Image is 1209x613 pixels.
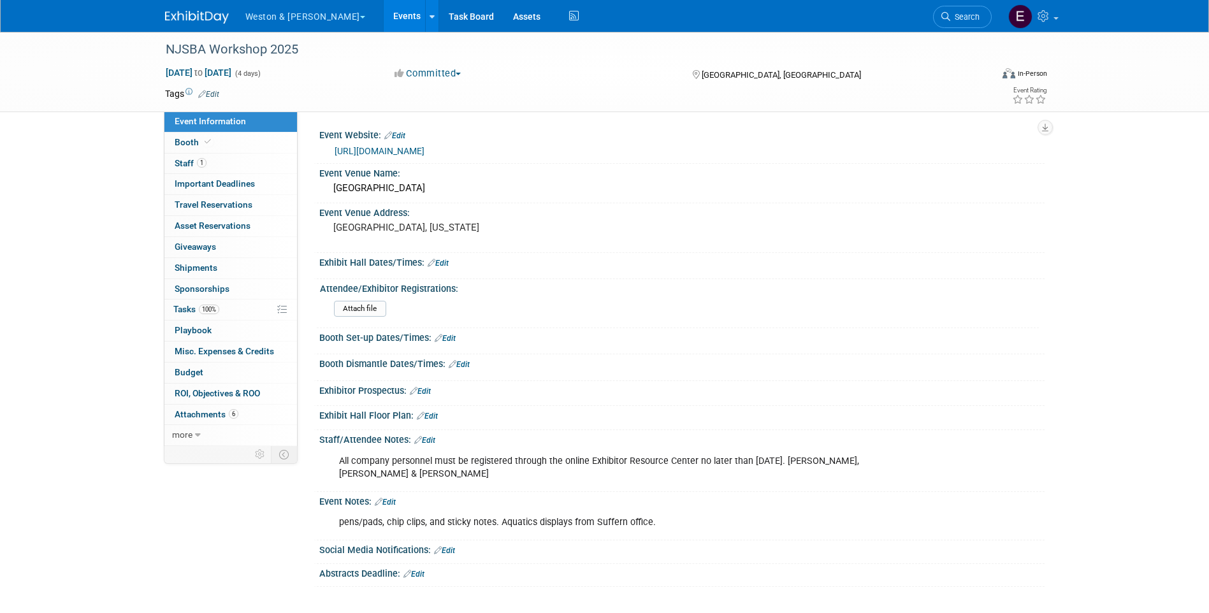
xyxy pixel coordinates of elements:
[164,342,297,362] a: Misc. Expenses & Credits
[175,178,255,189] span: Important Deadlines
[320,279,1039,295] div: Attendee/Exhibitor Registrations:
[164,279,297,299] a: Sponsorships
[175,409,238,419] span: Attachments
[164,321,297,341] a: Playbook
[410,387,431,396] a: Edit
[164,299,297,320] a: Tasks100%
[319,406,1045,422] div: Exhibit Hall Floor Plan:
[175,116,246,126] span: Event Information
[164,174,297,194] a: Important Deadlines
[330,510,904,535] div: pens/pads, chip clips, and sticky notes. Aquatics displays from Suffern office.
[164,384,297,404] a: ROI, Objectives & ROO
[173,304,219,314] span: Tasks
[1012,87,1046,94] div: Event Rating
[164,258,297,278] a: Shipments
[330,449,904,487] div: All company personnel must be registered through the online Exhibitor Resource Center no later th...
[175,284,229,294] span: Sponsorships
[164,237,297,257] a: Giveaways
[175,220,250,231] span: Asset Reservations
[165,67,232,78] span: [DATE] [DATE]
[165,87,219,100] td: Tags
[403,570,424,579] a: Edit
[950,12,980,22] span: Search
[234,69,261,78] span: (4 days)
[428,259,449,268] a: Edit
[175,325,212,335] span: Playbook
[229,409,238,419] span: 6
[449,360,470,369] a: Edit
[390,67,466,80] button: Committed
[434,546,455,555] a: Edit
[164,425,297,445] a: more
[319,354,1045,371] div: Booth Dismantle Dates/Times:
[333,222,607,233] pre: [GEOGRAPHIC_DATA], [US_STATE]
[335,146,424,156] a: [URL][DOMAIN_NAME]
[249,446,271,463] td: Personalize Event Tab Strip
[933,6,992,28] a: Search
[205,138,211,145] i: Booth reservation complete
[435,334,456,343] a: Edit
[164,112,297,132] a: Event Information
[1017,69,1047,78] div: In-Person
[319,126,1045,142] div: Event Website:
[329,178,1035,198] div: [GEOGRAPHIC_DATA]
[319,203,1045,219] div: Event Venue Address:
[175,367,203,377] span: Budget
[319,164,1045,180] div: Event Venue Name:
[161,38,973,61] div: NJSBA Workshop 2025
[319,492,1045,508] div: Event Notes:
[175,346,274,356] span: Misc. Expenses & Credits
[1003,68,1015,78] img: Format-Inperson.png
[384,131,405,140] a: Edit
[375,498,396,507] a: Edit
[175,263,217,273] span: Shipments
[319,564,1045,581] div: Abstracts Deadline:
[165,11,229,24] img: ExhibitDay
[175,242,216,252] span: Giveaways
[175,158,206,168] span: Staff
[417,412,438,421] a: Edit
[319,328,1045,345] div: Booth Set-up Dates/Times:
[197,158,206,168] span: 1
[175,388,260,398] span: ROI, Objectives & ROO
[414,436,435,445] a: Edit
[916,66,1048,85] div: Event Format
[164,363,297,383] a: Budget
[319,381,1045,398] div: Exhibitor Prospectus:
[172,429,192,440] span: more
[164,154,297,174] a: Staff1
[199,305,219,314] span: 100%
[319,540,1045,557] div: Social Media Notifications:
[175,199,252,210] span: Travel Reservations
[1008,4,1032,29] img: Erin Lucy
[319,253,1045,270] div: Exhibit Hall Dates/Times:
[319,430,1045,447] div: Staff/Attendee Notes:
[702,70,861,80] span: [GEOGRAPHIC_DATA], [GEOGRAPHIC_DATA]
[164,133,297,153] a: Booth
[192,68,205,78] span: to
[198,90,219,99] a: Edit
[175,137,214,147] span: Booth
[271,446,297,463] td: Toggle Event Tabs
[164,405,297,425] a: Attachments6
[164,195,297,215] a: Travel Reservations
[164,216,297,236] a: Asset Reservations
